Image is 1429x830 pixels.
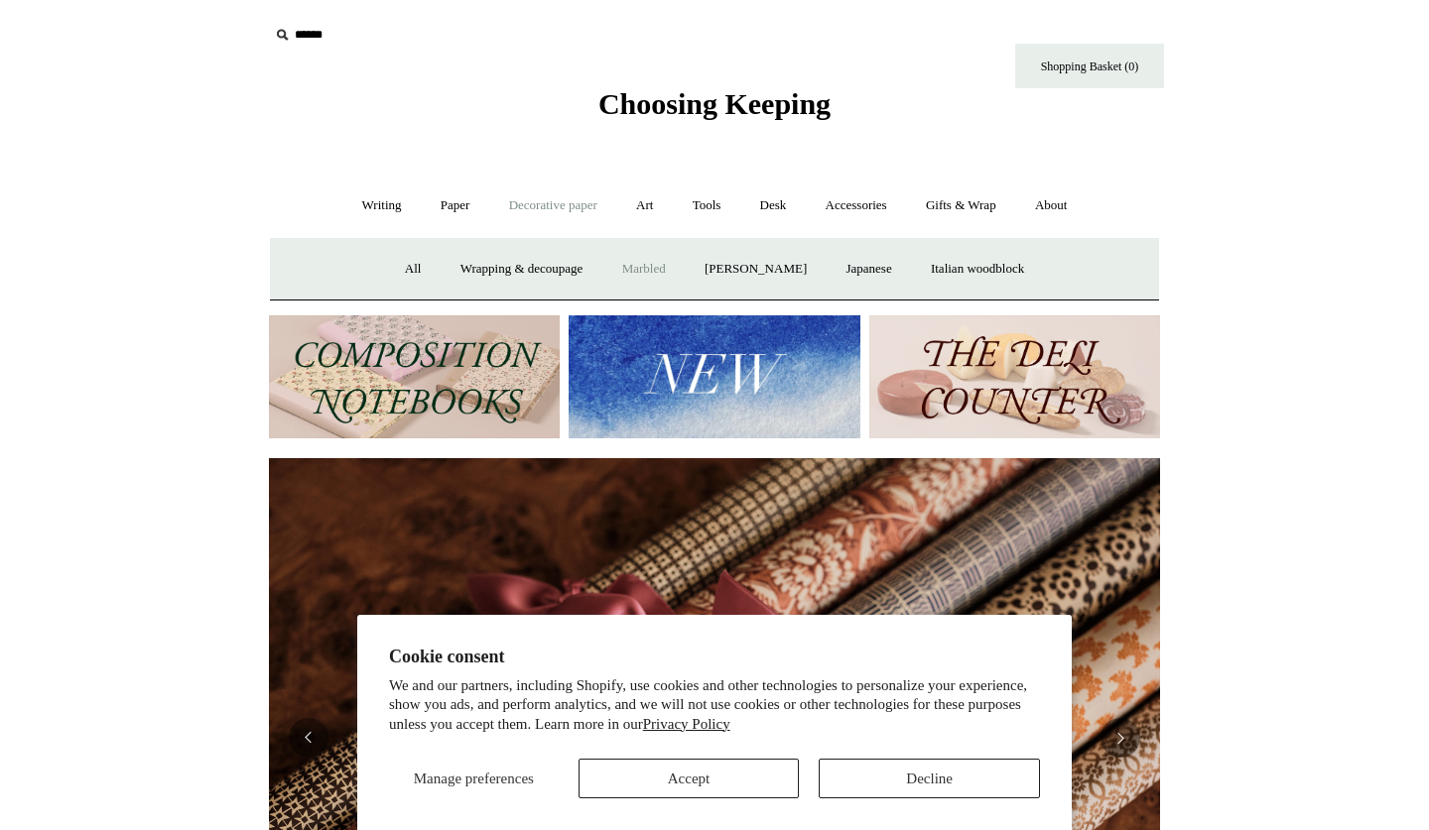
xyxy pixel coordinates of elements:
button: Manage preferences [389,759,559,798]
a: [PERSON_NAME] [687,243,825,296]
img: 202302 Composition ledgers.jpg__PID:69722ee6-fa44-49dd-a067-31375e5d54ec [269,315,560,439]
a: About [1017,179,1086,232]
span: Manage preferences [414,771,534,786]
img: New.jpg__PID:f73bdf93-380a-4a35-bcfe-7823039498e1 [569,315,859,439]
img: The Deli Counter [869,315,1160,439]
a: Marbled [604,243,684,296]
a: Art [618,179,671,232]
a: Writing [344,179,420,232]
a: All [387,243,440,296]
button: Previous [289,718,328,758]
a: Privacy Policy [643,716,730,732]
button: Decline [819,759,1040,798]
a: Italian woodblock [913,243,1042,296]
a: Tools [675,179,739,232]
button: Accept [579,759,800,798]
button: Next [1101,718,1140,758]
a: Japanese [828,243,909,296]
a: Decorative paper [491,179,615,232]
a: Accessories [808,179,905,232]
h2: Cookie consent [389,647,1040,667]
span: Choosing Keeping [598,87,831,120]
a: Shopping Basket (0) [1015,44,1164,88]
a: Gifts & Wrap [908,179,1014,232]
a: Wrapping & decoupage [443,243,601,296]
a: Desk [742,179,805,232]
a: Choosing Keeping [598,103,831,117]
a: Paper [423,179,488,232]
p: We and our partners, including Shopify, use cookies and other technologies to personalize your ex... [389,676,1040,735]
